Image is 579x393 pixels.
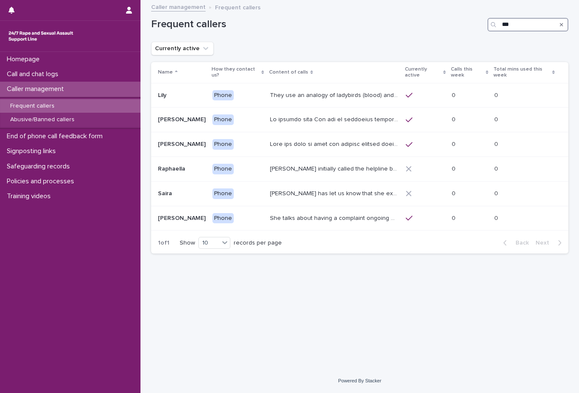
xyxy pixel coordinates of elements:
h1: Frequent callers [151,18,484,31]
p: 0 [452,114,457,123]
div: Phone [212,114,234,125]
button: Next [532,239,568,247]
div: Phone [212,90,234,101]
p: Abusive/Banned callers [3,116,81,123]
p: We believe that Lin may on occasions contact the support line more than twice a week. She frequen... [270,114,401,123]
p: 0 [494,213,500,222]
div: 10 [199,239,219,248]
p: Content of calls [269,68,308,77]
p: 0 [494,139,500,148]
p: Raphaella [158,164,187,173]
p: 0 [494,114,500,123]
p: Raphaella initially called the helpline because she believed that she was abusing her mum by ‘pul... [270,164,401,173]
p: They use an analogy of ladybirds (blood) and white syrup (semen). They refer to their imagination... [270,90,401,99]
p: Frequent callers [215,2,261,11]
tr: [PERSON_NAME][PERSON_NAME] PhoneLore ips dolo si amet con adipisc elitsed doei temp incidi ut lab... [151,132,568,157]
tr: LilyLily PhoneThey use an analogy of ladybirds (blood) and white syrup (semen). They refer to the... [151,83,568,108]
p: 0 [452,213,457,222]
p: [PERSON_NAME] [158,139,207,148]
p: 0 [452,90,457,99]
p: Frequent callers [3,103,61,110]
p: Total mins used this week [493,65,550,80]
p: Saira [158,188,174,197]
img: rhQMoQhaT3yELyF149Cw [7,28,75,45]
p: [PERSON_NAME] [158,114,207,123]
p: 0 [452,164,457,173]
span: Back [510,240,529,246]
p: Call and chat logs [3,70,65,78]
p: She talks about having a complaint ongoing with the police, and may mention that she has diagnose... [270,213,401,222]
p: Lucy has told us that her support workers have said things to her about this abuse, or about this... [270,139,401,148]
p: Lily [158,90,168,99]
p: 0 [494,188,500,197]
p: Signposting links [3,147,63,155]
tr: [PERSON_NAME][PERSON_NAME] PhoneLo ipsumdo sita Con adi el seddoeius tempori utl etdolor magn ali... [151,108,568,132]
div: Phone [212,139,234,150]
input: Search [487,18,568,31]
div: Phone [212,188,234,199]
div: Phone [212,164,234,174]
p: Training videos [3,192,57,200]
p: Safeguarding records [3,162,77,171]
p: Name [158,68,173,77]
p: 0 [452,188,457,197]
tr: RaphaellaRaphaella Phone[PERSON_NAME] initially called the helpline because she believed that she... [151,157,568,181]
p: 0 [452,139,457,148]
p: Saira has let us know that she experienced CSA as a teenager: her brother’s friend molested her (... [270,188,401,197]
p: Currently active [405,65,441,80]
button: Currently active [151,42,214,55]
p: 1 of 1 [151,233,176,253]
a: Powered By Stacker [338,378,381,383]
p: End of phone call feedback form [3,132,109,140]
p: How they contact us? [212,65,259,80]
tr: [PERSON_NAME][PERSON_NAME] PhoneShe talks about having a complaint ongoing with the police, and m... [151,206,568,231]
p: records per page [234,239,282,247]
a: Caller management [151,2,206,11]
div: Phone [212,213,234,224]
button: Back [496,239,532,247]
p: Homepage [3,55,46,63]
span: Next [536,240,554,246]
p: 0 [494,164,500,173]
p: Show [180,239,195,247]
p: 0 [494,90,500,99]
p: Calls this week [451,65,484,80]
p: Caller management [3,85,71,93]
p: [PERSON_NAME] [158,213,207,222]
tr: SairaSaira Phone[PERSON_NAME] has let us know that she experienced CSA as a teenager: her brother... [151,181,568,206]
p: Policies and processes [3,177,81,185]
